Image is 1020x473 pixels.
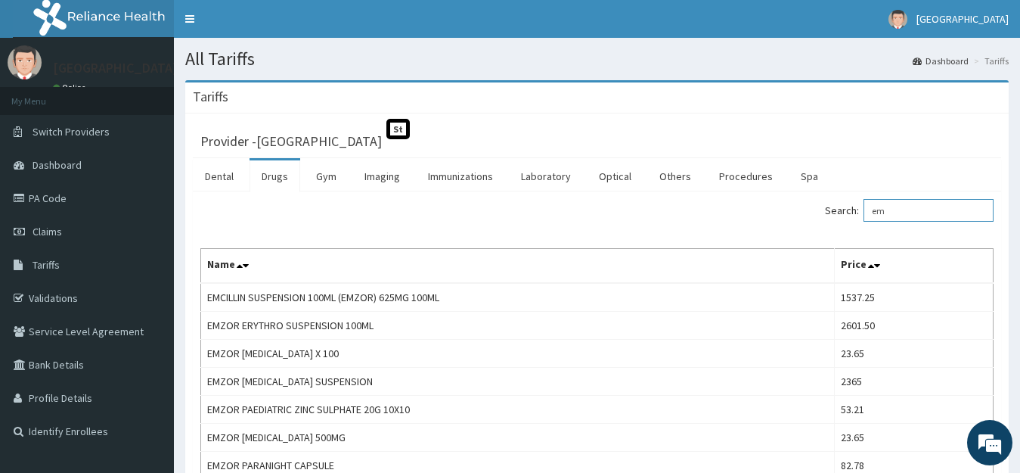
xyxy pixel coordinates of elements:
[835,340,994,368] td: 23.65
[835,283,994,312] td: 1537.25
[248,8,284,44] div: Minimize live chat window
[193,160,246,192] a: Dental
[509,160,583,192] a: Laboratory
[386,119,410,139] span: St
[185,49,1009,69] h1: All Tariffs
[835,368,994,396] td: 2365
[88,141,209,294] span: We're online!
[201,283,835,312] td: EMCILLIN SUSPENSION 100ML (EMZOR) 625MG 100ML
[33,258,60,272] span: Tariffs
[201,249,835,284] th: Name
[916,12,1009,26] span: [GEOGRAPHIC_DATA]
[304,160,349,192] a: Gym
[789,160,830,192] a: Spa
[8,45,42,79] img: User Image
[250,160,300,192] a: Drugs
[201,424,835,452] td: EMZOR [MEDICAL_DATA] 500MG
[913,54,969,67] a: Dashboard
[28,76,61,114] img: d_794563401_company_1708531726252_794563401
[200,135,382,148] h3: Provider - [GEOGRAPHIC_DATA]
[33,125,110,138] span: Switch Providers
[201,396,835,424] td: EMZOR PAEDIATRIC ZINC SULPHATE 20G 10X10
[33,158,82,172] span: Dashboard
[416,160,505,192] a: Immunizations
[53,61,178,75] p: [GEOGRAPHIC_DATA]
[888,10,907,29] img: User Image
[863,199,994,222] input: Search:
[587,160,643,192] a: Optical
[647,160,703,192] a: Others
[707,160,785,192] a: Procedures
[33,225,62,238] span: Claims
[970,54,1009,67] li: Tariffs
[201,312,835,340] td: EMZOR ERYTHRO SUSPENSION 100ML
[79,85,254,104] div: Chat with us now
[835,424,994,452] td: 23.65
[201,340,835,368] td: EMZOR [MEDICAL_DATA] X 100
[835,249,994,284] th: Price
[825,199,994,222] label: Search:
[835,312,994,340] td: 2601.50
[8,313,288,366] textarea: Type your message and hit 'Enter'
[835,396,994,424] td: 53.21
[201,368,835,396] td: EMZOR [MEDICAL_DATA] SUSPENSION
[193,90,228,104] h3: Tariffs
[53,82,89,93] a: Online
[352,160,412,192] a: Imaging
